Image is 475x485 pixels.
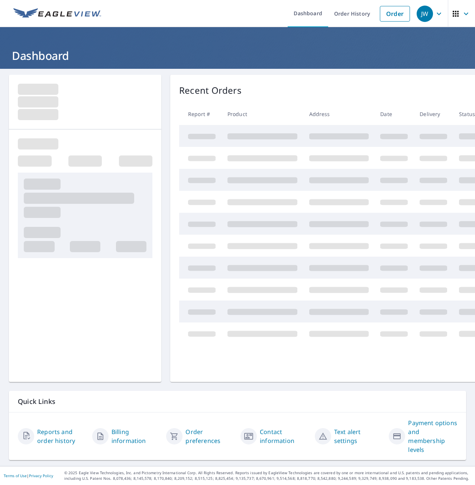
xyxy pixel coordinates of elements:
[185,427,235,445] a: Order preferences
[374,103,414,125] th: Date
[380,6,410,22] a: Order
[417,6,433,22] div: JW
[408,418,457,454] a: Payment options and membership levels
[18,397,457,406] p: Quick Links
[179,84,242,97] p: Recent Orders
[4,473,53,478] p: |
[4,473,27,478] a: Terms of Use
[334,427,383,445] a: Text alert settings
[9,48,466,63] h1: Dashboard
[112,427,161,445] a: Billing information
[414,103,453,125] th: Delivery
[179,103,222,125] th: Report #
[260,427,309,445] a: Contact information
[222,103,303,125] th: Product
[37,427,86,445] a: Reports and order history
[13,8,101,19] img: EV Logo
[64,470,471,481] p: © 2025 Eagle View Technologies, Inc. and Pictometry International Corp. All Rights Reserved. Repo...
[29,473,53,478] a: Privacy Policy
[303,103,375,125] th: Address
